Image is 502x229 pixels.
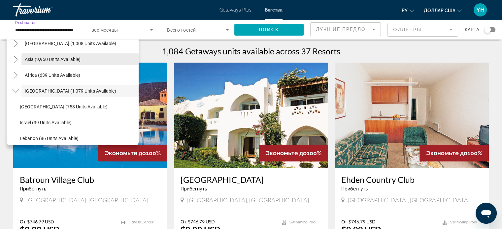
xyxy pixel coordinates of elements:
[188,219,215,224] span: $746.79 USD
[21,69,139,81] button: Africa (639 units available)
[265,150,307,157] span: Экономьте до
[20,136,79,141] span: Lebanon (86 units available)
[476,203,497,224] iframe: Кнопка для запуска будет доступна
[316,25,375,33] mat-select: Sort by
[25,57,81,62] span: Asia (9,950 units available)
[10,85,21,97] button: Toggle Middle East (1,079 units available)
[20,186,46,191] span: Прибегнуть
[450,220,477,224] span: Swimming Pool
[10,54,21,65] button: Toggle Asia (9,950 units available)
[465,25,479,34] span: карта
[348,196,470,204] span: [GEOGRAPHIC_DATA], [GEOGRAPHIC_DATA]
[20,219,25,224] span: От
[424,8,455,13] font: доллар США
[21,38,139,49] button: [GEOGRAPHIC_DATA] (1,008 units available)
[259,145,328,161] div: 100%
[20,120,72,125] span: Israel (39 units available)
[25,88,116,94] span: [GEOGRAPHIC_DATA] (1,079 units available)
[10,38,21,49] button: Toggle Central America (1,008 units available)
[20,175,161,185] a: Batroun Village Club
[17,101,139,113] button: [GEOGRAPHIC_DATA] (758 units available)
[316,27,386,32] span: Лучшие предложения
[289,220,317,224] span: Swimming Pool
[129,220,153,224] span: Fitness Center
[402,6,414,15] button: Изменить язык
[181,186,207,191] span: Прибегнуть
[419,145,489,161] div: 100%
[20,104,108,109] span: [GEOGRAPHIC_DATA] (758 units available)
[472,3,489,17] button: Меню пользователя
[98,145,167,161] div: 100%
[341,186,368,191] span: Прибегнуть
[10,70,21,81] button: Toggle Africa (639 units available)
[341,175,482,185] a: Ehden Country Club
[219,7,251,13] a: Getaways Plus
[21,53,139,65] button: Asia (9,950 units available)
[349,219,376,224] span: $746.79 USD
[174,63,328,168] img: 3239E01X.jpg
[426,150,467,157] span: Экономьте до
[265,7,283,13] a: Бегства
[187,196,309,204] span: [GEOGRAPHIC_DATA], [GEOGRAPHIC_DATA]
[25,41,116,46] span: [GEOGRAPHIC_DATA] (1,008 units available)
[335,63,489,168] img: 6067I01X.jpg
[15,20,37,25] span: Destination
[424,6,462,15] button: Изменить валюту
[17,117,139,129] button: Israel (39 units available)
[13,1,79,18] a: Травориум
[476,6,485,13] font: YH
[162,46,340,56] h1: 1,084 Getaways units available across 37 Resorts
[181,175,321,185] a: [GEOGRAPHIC_DATA]
[387,22,458,37] button: Filter
[181,219,186,224] span: От
[105,150,146,157] span: Экономьте до
[167,27,196,33] span: Всего гостей
[17,132,139,144] button: Lebanon (86 units available)
[402,8,408,13] font: ру
[25,72,80,78] span: Africa (639 units available)
[234,24,304,36] button: Поиск
[26,196,148,204] span: [GEOGRAPHIC_DATA], [GEOGRAPHIC_DATA]
[259,27,280,32] span: Поиск
[21,85,139,97] button: [GEOGRAPHIC_DATA] (1,079 units available)
[27,219,54,224] span: $746.79 USD
[91,27,118,33] span: все месяцы
[341,219,347,224] span: От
